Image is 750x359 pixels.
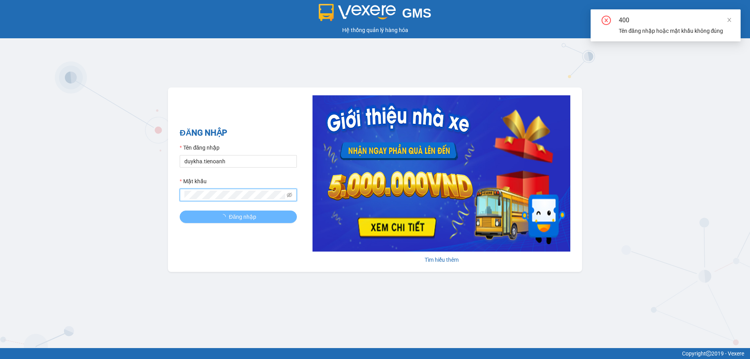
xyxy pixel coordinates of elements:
div: Tên đăng nhập hoặc mật khẩu không đúng [619,27,731,35]
span: close [727,17,732,23]
div: Tìm hiểu thêm [312,255,570,264]
div: Hệ thống quản lý hàng hóa [2,26,748,34]
span: GMS [402,6,431,20]
span: Đăng nhập [229,213,256,221]
a: GMS [319,12,432,18]
input: Mật khẩu [184,191,285,199]
span: close-circle [602,16,611,27]
span: loading [220,214,229,220]
span: eye-invisible [287,192,292,198]
button: Đăng nhập [180,211,297,223]
input: Tên đăng nhập [180,155,297,168]
label: Mật khẩu [180,177,207,186]
span: copyright [706,351,711,356]
img: banner-0 [312,95,570,252]
label: Tên đăng nhập [180,143,220,152]
img: logo 2 [319,4,396,21]
h2: ĐĂNG NHẬP [180,127,297,139]
div: Copyright 2019 - Vexere [6,349,744,358]
div: 400 [619,16,731,25]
